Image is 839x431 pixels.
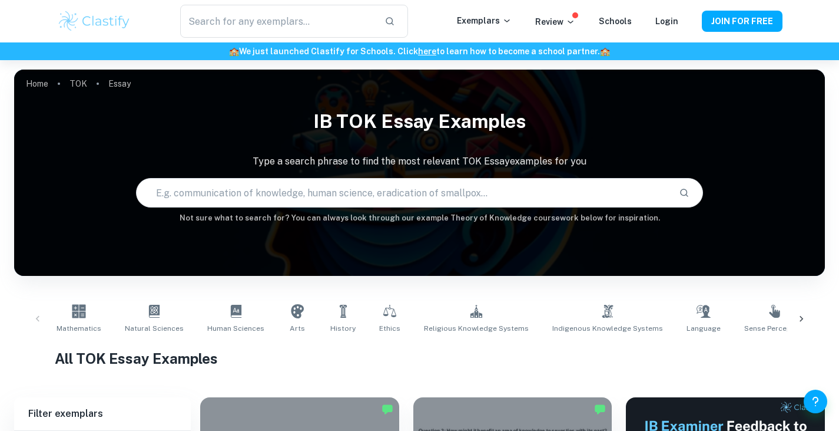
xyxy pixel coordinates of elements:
span: Mathematics [57,323,101,334]
span: Arts [290,323,305,334]
a: Login [655,17,678,26]
p: Type a search phrase to find the most relevant TOK Essay examples for you [14,154,825,169]
h6: Not sure what to search for? You can always look through our example Theory of Knowledge coursewo... [14,212,825,224]
span: Indigenous Knowledge Systems [552,323,663,334]
h6: Filter exemplars [14,397,191,430]
p: Exemplars [457,14,512,27]
button: Search [674,183,694,203]
img: Clastify logo [57,9,132,33]
input: E.g. communication of knowledge, human science, eradication of smallpox... [137,176,670,209]
span: Ethics [379,323,400,334]
span: Religious Knowledge Systems [424,323,529,334]
span: Language [687,323,721,334]
a: here [418,47,436,56]
span: 🏫 [229,47,239,56]
span: 🏫 [600,47,610,56]
span: Natural Sciences [125,323,184,334]
input: Search for any exemplars... [180,5,374,38]
button: Help and Feedback [804,390,827,413]
a: Schools [599,17,632,26]
p: Essay [108,77,131,90]
span: Human Sciences [207,323,264,334]
h1: IB TOK Essay examples [14,103,825,140]
a: Home [26,75,48,92]
p: Review [535,15,575,28]
h1: All TOK Essay Examples [55,348,784,369]
h6: We just launched Clastify for Schools. Click to learn how to become a school partner. [2,45,837,58]
span: History [330,323,356,334]
img: Marked [594,403,606,415]
span: Sense Perception [744,323,805,334]
button: JOIN FOR FREE [702,11,782,32]
img: Marked [382,403,393,415]
a: TOK [69,75,87,92]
